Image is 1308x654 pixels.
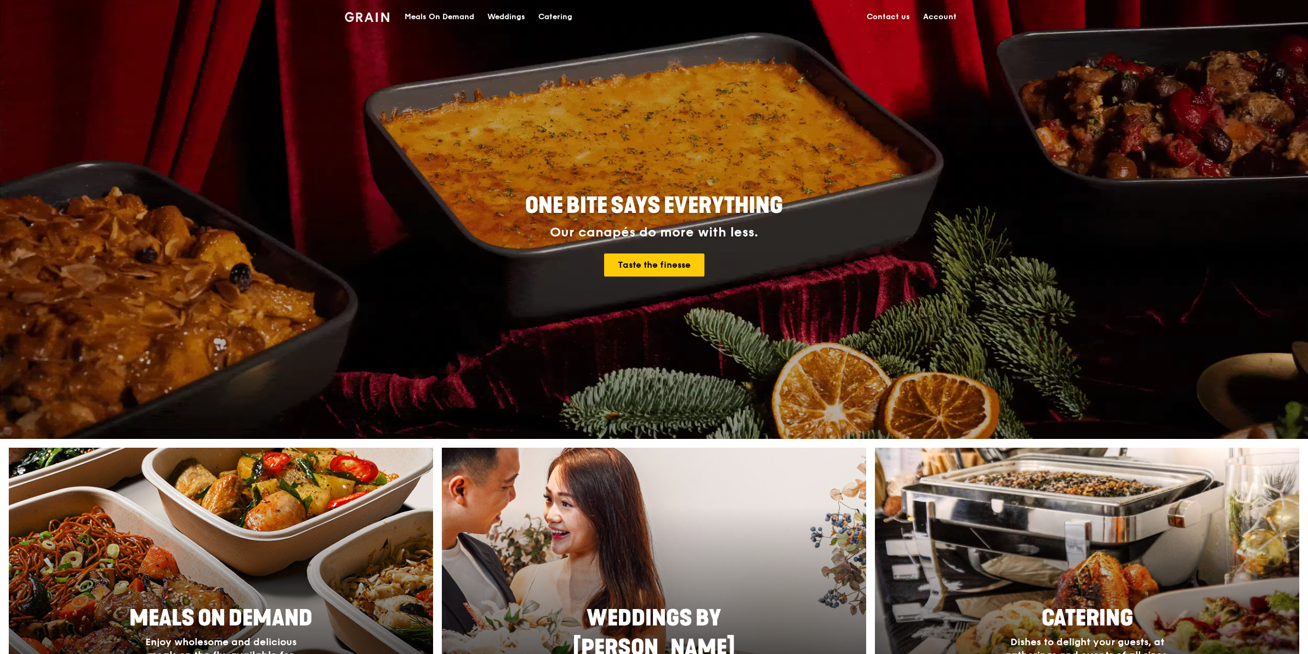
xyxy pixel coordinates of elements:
[532,1,579,33] a: Catering
[345,12,389,22] img: Grain
[538,1,572,33] div: Catering
[481,1,532,33] a: Weddings
[1042,605,1133,632] span: Catering
[405,1,474,33] div: Meals On Demand
[129,605,312,632] span: Meals On Demand
[917,1,963,33] a: Account
[457,225,851,240] div: Our canapés do more with less.
[860,1,917,33] a: Contact us
[604,253,704,277] a: Taste the finesse
[487,1,525,33] div: Weddings
[525,193,783,219] span: ONE BITE SAYS EVERYTHING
